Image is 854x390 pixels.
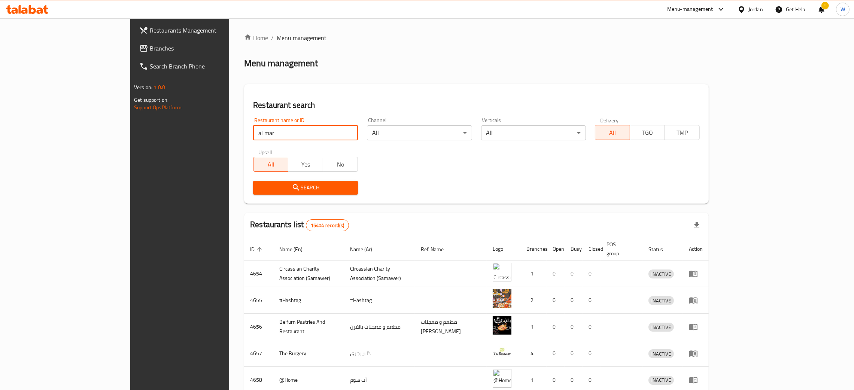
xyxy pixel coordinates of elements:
[547,314,565,340] td: 0
[520,238,547,260] th: Branches
[493,369,511,388] img: @Home
[253,100,700,111] h2: Restaurant search
[583,340,601,367] td: 0
[415,314,487,340] td: مطعم و معجنات [PERSON_NAME]
[134,95,168,105] span: Get support on:
[547,287,565,314] td: 0
[688,216,706,234] div: Export file
[134,82,152,92] span: Version:
[259,183,352,192] span: Search
[326,159,355,170] span: No
[253,181,358,195] button: Search
[648,245,673,254] span: Status
[493,342,511,361] img: The Burgery
[256,159,285,170] span: All
[689,322,703,331] div: Menu
[630,125,665,140] button: TGO
[683,238,709,260] th: Action
[583,238,601,260] th: Closed
[565,314,583,340] td: 0
[648,376,674,384] span: INACTIVE
[133,57,273,75] a: Search Branch Phone
[748,5,763,13] div: Jordan
[273,287,344,314] td: #Hashtag
[648,270,674,278] span: INACTIVE
[493,263,511,281] img: ​Circassian ​Charity ​Association​ (Samawer)
[493,289,511,308] img: #Hashtag
[344,314,415,340] td: مطعم و معجنات بالفرن
[665,125,700,140] button: TMP
[565,238,583,260] th: Busy
[520,260,547,287] td: 1
[520,287,547,314] td: 2
[565,260,583,287] td: 0
[344,260,415,287] td: ​Circassian ​Charity ​Association​ (Samawer)
[565,287,583,314] td: 0
[150,62,267,71] span: Search Branch Phone
[250,219,349,231] h2: Restaurants list
[344,340,415,367] td: ذا بيرجري
[595,125,630,140] button: All
[350,245,382,254] span: Name (Ar)
[273,260,344,287] td: ​Circassian ​Charity ​Association​ (Samawer)
[520,340,547,367] td: 4
[134,103,182,112] a: Support.OpsPlatform
[291,159,320,170] span: Yes
[689,269,703,278] div: Menu
[306,219,349,231] div: Total records count
[648,296,674,305] span: INACTIVE
[154,82,165,92] span: 1.0.0
[244,57,318,69] h2: Menu management
[648,323,674,332] span: INACTIVE
[493,316,511,335] img: Belfurn Pastries And Restaurant
[648,376,674,385] div: INACTIVE
[633,127,662,138] span: TGO
[667,5,713,14] div: Menu-management
[421,245,453,254] span: Ref. Name
[565,340,583,367] td: 0
[689,349,703,358] div: Menu
[133,21,273,39] a: Restaurants Management
[306,222,349,229] span: 15404 record(s)
[648,350,674,358] span: INACTIVE
[689,375,703,384] div: Menu
[583,260,601,287] td: 0
[253,157,288,172] button: All
[583,287,601,314] td: 0
[487,238,520,260] th: Logo
[133,39,273,57] a: Branches
[547,340,565,367] td: 0
[258,149,272,155] label: Upsell
[841,5,845,13] span: W
[668,127,697,138] span: TMP
[150,44,267,53] span: Branches
[279,245,312,254] span: Name (En)
[547,238,565,260] th: Open
[273,340,344,367] td: The Burgery
[277,33,326,42] span: Menu management
[288,157,323,172] button: Yes
[253,125,358,140] input: Search for restaurant name or ID..
[273,314,344,340] td: Belfurn Pastries And Restaurant
[598,127,627,138] span: All
[250,245,264,254] span: ID
[520,314,547,340] td: 1
[244,33,709,42] nav: breadcrumb
[648,296,674,305] div: INACTIVE
[583,314,601,340] td: 0
[344,287,415,314] td: #Hashtag
[150,26,267,35] span: Restaurants Management
[547,260,565,287] td: 0
[607,240,633,258] span: POS group
[367,125,472,140] div: All
[689,296,703,305] div: Menu
[600,118,619,123] label: Delivery
[323,157,358,172] button: No
[481,125,586,140] div: All
[648,349,674,358] div: INACTIVE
